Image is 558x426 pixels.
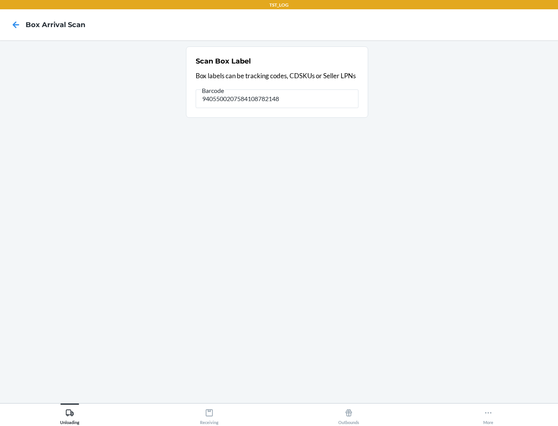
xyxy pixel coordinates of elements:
[139,404,279,425] button: Receiving
[196,89,358,108] input: Barcode
[418,404,558,425] button: More
[269,2,289,9] p: TST_LOG
[200,405,219,425] div: Receiving
[196,56,251,66] h2: Scan Box Label
[196,71,358,81] p: Box labels can be tracking codes, CDSKUs or Seller LPNs
[338,405,359,425] div: Outbounds
[201,87,225,94] span: Barcode
[483,405,493,425] div: More
[26,20,85,30] h4: Box Arrival Scan
[279,404,418,425] button: Outbounds
[60,405,79,425] div: Unloading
